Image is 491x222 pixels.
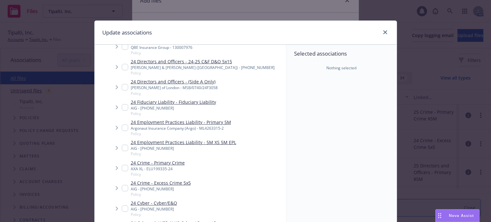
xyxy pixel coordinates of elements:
[131,192,191,197] span: Policy
[294,50,389,57] span: Selected associations
[435,209,479,222] button: Nova Assist
[131,91,218,96] span: Policy
[131,159,185,166] a: 24 Crime - Primary Crime
[131,78,218,85] a: 24 Directors and Officers - (Side A Only)
[131,45,233,50] div: QBE Insurance Group - 130007976
[131,172,185,177] span: Policy
[449,213,474,218] span: Nova Assist
[131,212,177,217] span: Policy
[131,131,231,136] span: Policy
[131,180,191,186] a: 24 Crime - Excess Crime 5x5
[131,65,275,70] div: [PERSON_NAME] & [PERSON_NAME] ([GEOGRAPHIC_DATA]) - [PHONE_NUMBER]
[131,58,275,65] a: 24 Directors and Officers - 24-25 C&F D&O 5x15
[131,139,236,146] a: 24 Employment Practices Liability - 5M XS 5M EPL
[131,99,216,105] a: 24 Fiduciary Liability - Fiduciary Liability
[131,105,216,111] div: AIG - [PHONE_NUMBER]
[131,186,191,192] div: AIG - [PHONE_NUMBER]
[131,166,185,172] div: AXA XL - ELU199335-24
[131,146,236,151] div: AIG - [PHONE_NUMBER]
[131,126,231,131] div: Argonaut Insurance Company (Argo) - ML4263315-2
[436,210,444,222] div: Drag to move
[131,70,275,76] span: Policy
[131,206,177,212] div: AIG - [PHONE_NUMBER]
[131,50,233,56] span: Policy
[381,28,389,36] a: close
[326,65,356,71] span: Nothing selected
[102,28,152,37] h1: Update associations
[131,151,236,157] span: Policy
[131,85,218,90] div: [PERSON_NAME] of London - MSB/0740/24F3058
[131,119,231,126] a: 24 Employment Practices Liability - Primary 5M
[131,111,216,116] span: Policy
[131,200,177,206] a: 24 Cyber - Cyber/E&O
